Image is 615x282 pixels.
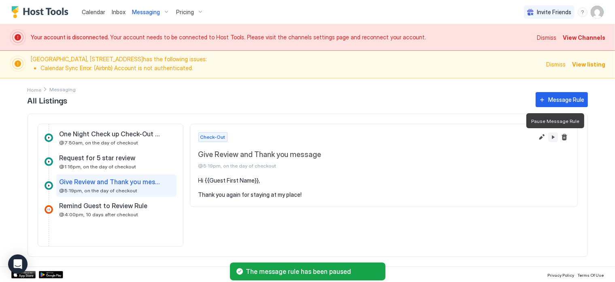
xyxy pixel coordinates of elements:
[60,164,136,170] span: @1:16pm, on the day of checkout
[578,7,587,17] div: menu
[537,33,556,42] div: Dismiss
[112,9,126,15] span: Inbox
[112,8,126,16] a: Inbox
[572,60,605,69] div: View listing
[31,34,110,41] span: Your account is disconnected.
[82,8,105,16] a: Calendar
[176,9,194,16] span: Pricing
[60,211,138,217] span: @4:00pm, 10 days after checkout
[8,254,28,274] div: Open Intercom Messenger
[537,9,571,16] span: Invite Friends
[563,33,605,42] div: View Channels
[548,132,558,142] button: Pause Message Rule
[536,92,588,107] button: Message Rule
[28,85,42,94] a: Home
[28,85,42,94] div: Breadcrumb
[50,86,76,93] span: Breadcrumb
[198,150,534,159] span: Give Review and Thank you message
[82,9,105,15] span: Calendar
[246,267,379,276] span: The message rule has been paused
[591,6,604,19] div: User profile
[60,187,138,194] span: @5:19pm, on the day of checkout
[198,177,569,198] pre: Hi {{Guest First Name}}, Thank you again for staying at my place!
[200,133,226,141] span: Check-Out
[60,130,160,138] span: One Night Check up Check-Out Instructions
[11,6,72,18] a: Host Tools Logo
[549,95,585,104] div: Message Rule
[28,94,528,106] span: All Listings
[198,163,534,169] span: @5:19pm, on the day of checkout
[546,60,566,69] div: Dismiss
[40,65,541,72] li: Calendar Sync Error: (Airbnb) Account is not authenticated.
[31,34,532,41] span: Your account needs to be connected to Host Tools. Please visit the channels settings page and rec...
[60,154,136,162] span: Request for 5 star review
[28,87,42,93] span: Home
[531,118,579,124] span: Pause Message Rule
[60,140,138,146] span: @7:50am, on the day of checkout
[60,178,160,186] span: Give Review and Thank you message
[560,132,569,142] button: Delete message rule
[31,56,541,73] span: [GEOGRAPHIC_DATA], [STREET_ADDRESS] has the following issues:
[60,202,148,210] span: Remind Guest to Review Rule
[132,9,160,16] span: Messaging
[537,132,547,142] button: Edit message rule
